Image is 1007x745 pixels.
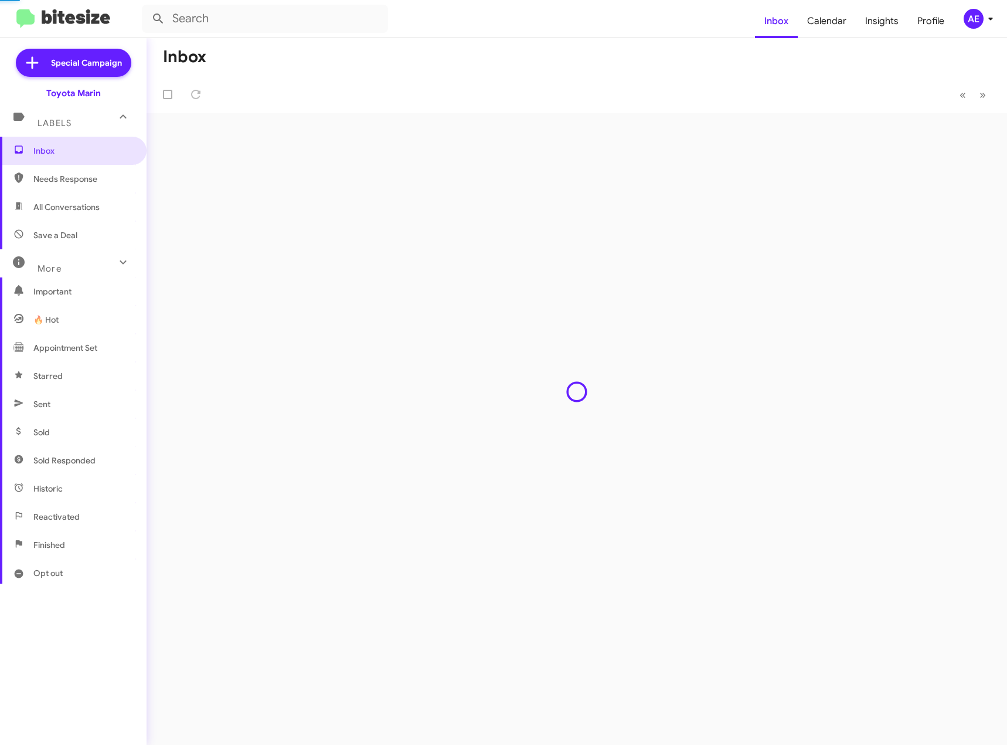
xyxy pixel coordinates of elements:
[856,4,908,38] a: Insights
[33,286,133,297] span: Important
[33,483,63,495] span: Historic
[33,539,65,551] span: Finished
[38,263,62,274] span: More
[38,118,72,128] span: Labels
[16,49,131,77] a: Special Campaign
[979,87,986,102] span: »
[33,201,100,213] span: All Conversations
[33,229,77,241] span: Save a Deal
[954,9,994,29] button: AE
[798,4,856,38] a: Calendar
[964,9,984,29] div: AE
[46,87,101,99] div: Toyota Marin
[908,4,954,38] a: Profile
[33,342,97,354] span: Appointment Set
[952,83,973,107] button: Previous
[33,173,133,185] span: Needs Response
[33,145,133,157] span: Inbox
[33,314,59,326] span: 🔥 Hot
[33,511,80,523] span: Reactivated
[33,426,50,438] span: Sold
[33,398,50,410] span: Sent
[953,83,993,107] nav: Page navigation example
[755,4,798,38] a: Inbox
[960,87,966,102] span: «
[142,5,388,33] input: Search
[33,455,96,466] span: Sold Responded
[163,48,206,66] h1: Inbox
[51,57,122,69] span: Special Campaign
[33,567,63,579] span: Opt out
[972,83,993,107] button: Next
[33,370,63,382] span: Starred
